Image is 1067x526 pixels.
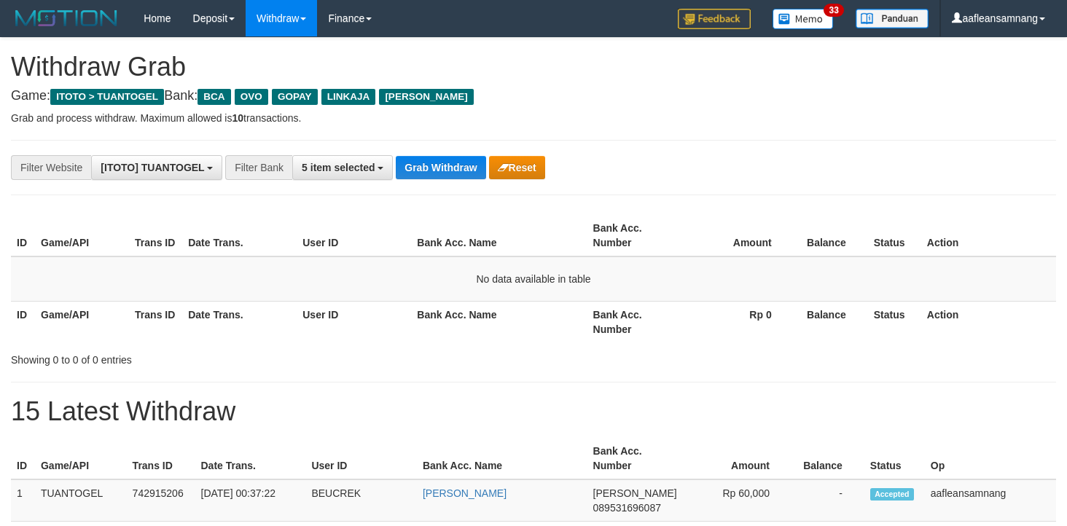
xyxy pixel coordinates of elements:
[856,9,929,28] img: panduan.png
[35,479,127,522] td: TUANTOGEL
[127,438,195,479] th: Trans ID
[792,479,864,522] td: -
[921,301,1056,342] th: Action
[870,488,914,501] span: Accepted
[411,215,587,256] th: Bank Acc. Name
[297,301,411,342] th: User ID
[794,215,868,256] th: Balance
[91,155,222,180] button: [ITOTO] TUANTOGEL
[593,502,661,514] span: Copy 089531696087 to clipboard
[683,438,792,479] th: Amount
[411,301,587,342] th: Bank Acc. Name
[925,438,1056,479] th: Op
[11,89,1056,103] h4: Game: Bank:
[297,215,411,256] th: User ID
[129,215,182,256] th: Trans ID
[198,89,230,105] span: BCA
[423,487,507,499] a: [PERSON_NAME]
[417,438,587,479] th: Bank Acc. Name
[587,301,681,342] th: Bank Acc. Number
[773,9,834,29] img: Button%20Memo.svg
[11,7,122,29] img: MOTION_logo.png
[182,301,297,342] th: Date Trans.
[50,89,164,105] span: ITOTO > TUANTOGEL
[292,155,393,180] button: 5 item selected
[11,438,35,479] th: ID
[129,301,182,342] th: Trans ID
[11,155,91,180] div: Filter Website
[681,215,794,256] th: Amount
[587,438,683,479] th: Bank Acc. Number
[868,301,921,342] th: Status
[302,162,375,173] span: 5 item selected
[225,155,292,180] div: Filter Bank
[11,347,434,367] div: Showing 0 to 0 of 0 entries
[182,215,297,256] th: Date Trans.
[868,215,921,256] th: Status
[11,111,1056,125] p: Grab and process withdraw. Maximum allowed is transactions.
[792,438,864,479] th: Balance
[489,156,545,179] button: Reset
[35,301,129,342] th: Game/API
[35,438,127,479] th: Game/API
[678,9,751,29] img: Feedback.jpg
[195,438,306,479] th: Date Trans.
[925,479,1056,522] td: aafleansamnang
[396,156,485,179] button: Grab Withdraw
[11,301,35,342] th: ID
[127,479,195,522] td: 742915206
[681,301,794,342] th: Rp 0
[11,215,35,256] th: ID
[11,256,1056,302] td: No data available in table
[824,4,843,17] span: 33
[235,89,268,105] span: OVO
[11,397,1056,426] h1: 15 Latest Withdraw
[587,215,681,256] th: Bank Acc. Number
[864,438,925,479] th: Status
[379,89,473,105] span: [PERSON_NAME]
[35,215,129,256] th: Game/API
[11,479,35,522] td: 1
[794,301,868,342] th: Balance
[593,487,677,499] span: [PERSON_NAME]
[305,438,417,479] th: User ID
[11,52,1056,82] h1: Withdraw Grab
[272,89,318,105] span: GOPAY
[101,162,204,173] span: [ITOTO] TUANTOGEL
[683,479,792,522] td: Rp 60,000
[305,479,417,522] td: BEUCREK
[195,479,306,522] td: [DATE] 00:37:22
[321,89,376,105] span: LINKAJA
[232,112,243,124] strong: 10
[921,215,1056,256] th: Action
